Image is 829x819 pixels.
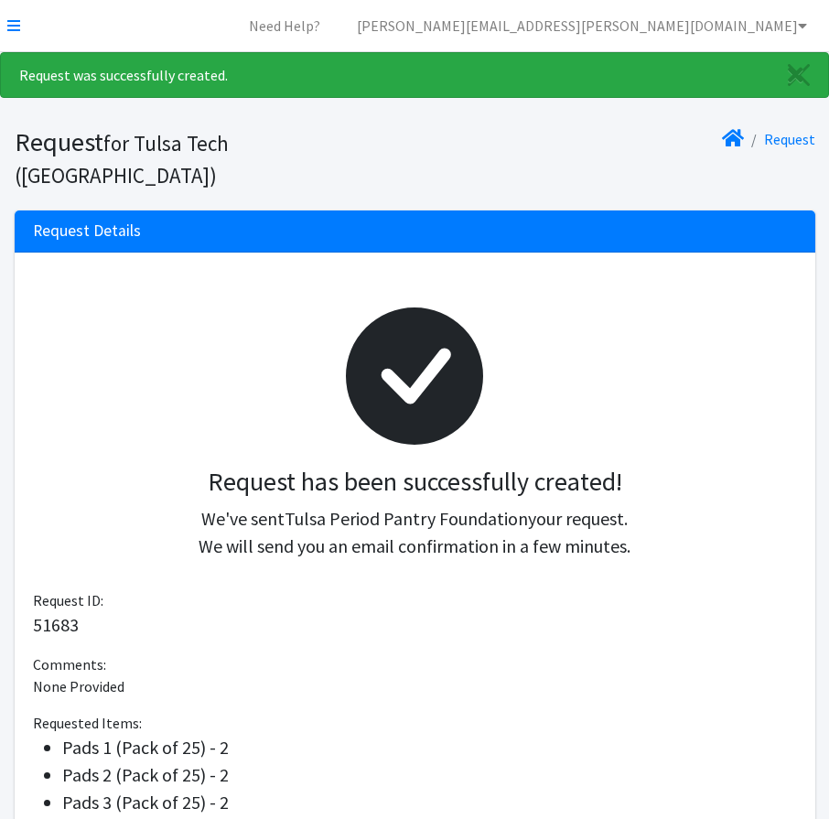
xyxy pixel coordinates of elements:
h3: Request Details [33,221,141,241]
a: Close [770,53,828,97]
a: Need Help? [234,7,335,44]
span: Request ID: [33,591,103,609]
li: Pads 1 (Pack of 25) - 2 [62,734,797,761]
h3: Request has been successfully created! [48,467,782,498]
a: Request [764,130,815,148]
p: We've sent your request. We will send you an email confirmation in a few minutes. [48,505,782,560]
li: Pads 2 (Pack of 25) - 2 [62,761,797,789]
span: Tulsa Period Pantry Foundation [285,507,528,530]
li: Pads 3 (Pack of 25) - 2 [62,789,797,816]
span: None Provided [33,677,124,695]
small: for Tulsa Tech ([GEOGRAPHIC_DATA]) [15,130,229,189]
a: [PERSON_NAME][EMAIL_ADDRESS][PERSON_NAME][DOMAIN_NAME] [342,7,822,44]
h1: Request [15,126,408,189]
p: 51683 [33,611,797,639]
span: Requested Items: [33,714,142,732]
span: Comments: [33,655,106,674]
